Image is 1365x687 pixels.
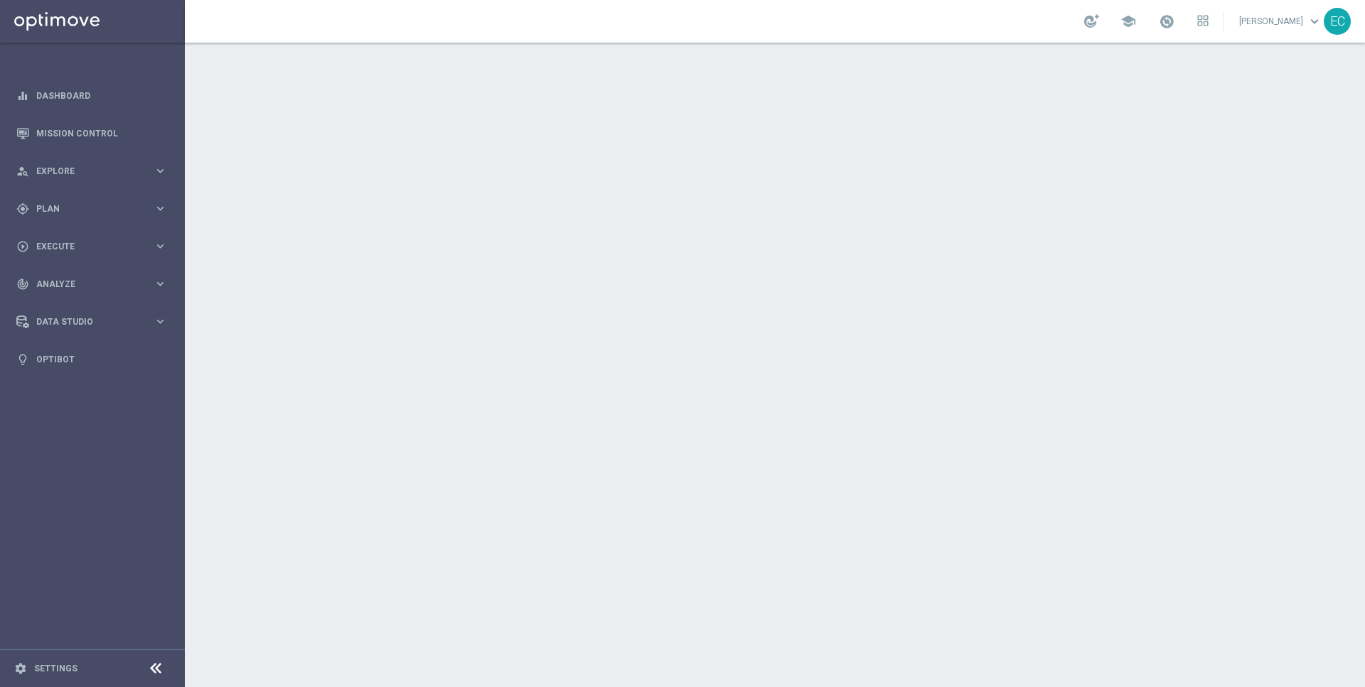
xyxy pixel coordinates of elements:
[16,240,154,253] div: Execute
[16,114,167,152] div: Mission Control
[34,664,77,673] a: Settings
[36,114,167,152] a: Mission Control
[154,239,167,253] i: keyboard_arrow_right
[16,202,154,215] div: Plan
[16,316,168,328] button: Data Studio keyboard_arrow_right
[16,241,168,252] button: play_circle_outline Execute keyboard_arrow_right
[16,165,154,178] div: Explore
[154,277,167,291] i: keyboard_arrow_right
[154,202,167,215] i: keyboard_arrow_right
[16,240,29,253] i: play_circle_outline
[16,315,154,328] div: Data Studio
[14,662,27,675] i: settings
[36,242,154,251] span: Execute
[1324,8,1351,35] div: EC
[36,318,154,326] span: Data Studio
[36,280,154,288] span: Analyze
[16,278,29,291] i: track_changes
[154,164,167,178] i: keyboard_arrow_right
[16,353,29,366] i: lightbulb
[16,128,168,139] button: Mission Control
[1238,11,1324,32] a: [PERSON_NAME]keyboard_arrow_down
[1120,13,1136,29] span: school
[16,278,168,290] button: track_changes Analyze keyboard_arrow_right
[16,90,29,102] i: equalizer
[16,90,168,102] button: equalizer Dashboard
[16,203,168,215] button: gps_fixed Plan keyboard_arrow_right
[36,340,167,378] a: Optibot
[154,315,167,328] i: keyboard_arrow_right
[16,77,167,114] div: Dashboard
[16,354,168,365] button: lightbulb Optibot
[36,167,154,175] span: Explore
[16,166,168,177] button: person_search Explore keyboard_arrow_right
[1307,13,1322,29] span: keyboard_arrow_down
[16,165,29,178] i: person_search
[16,278,154,291] div: Analyze
[36,77,167,114] a: Dashboard
[16,202,29,215] i: gps_fixed
[36,205,154,213] span: Plan
[16,340,167,378] div: Optibot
